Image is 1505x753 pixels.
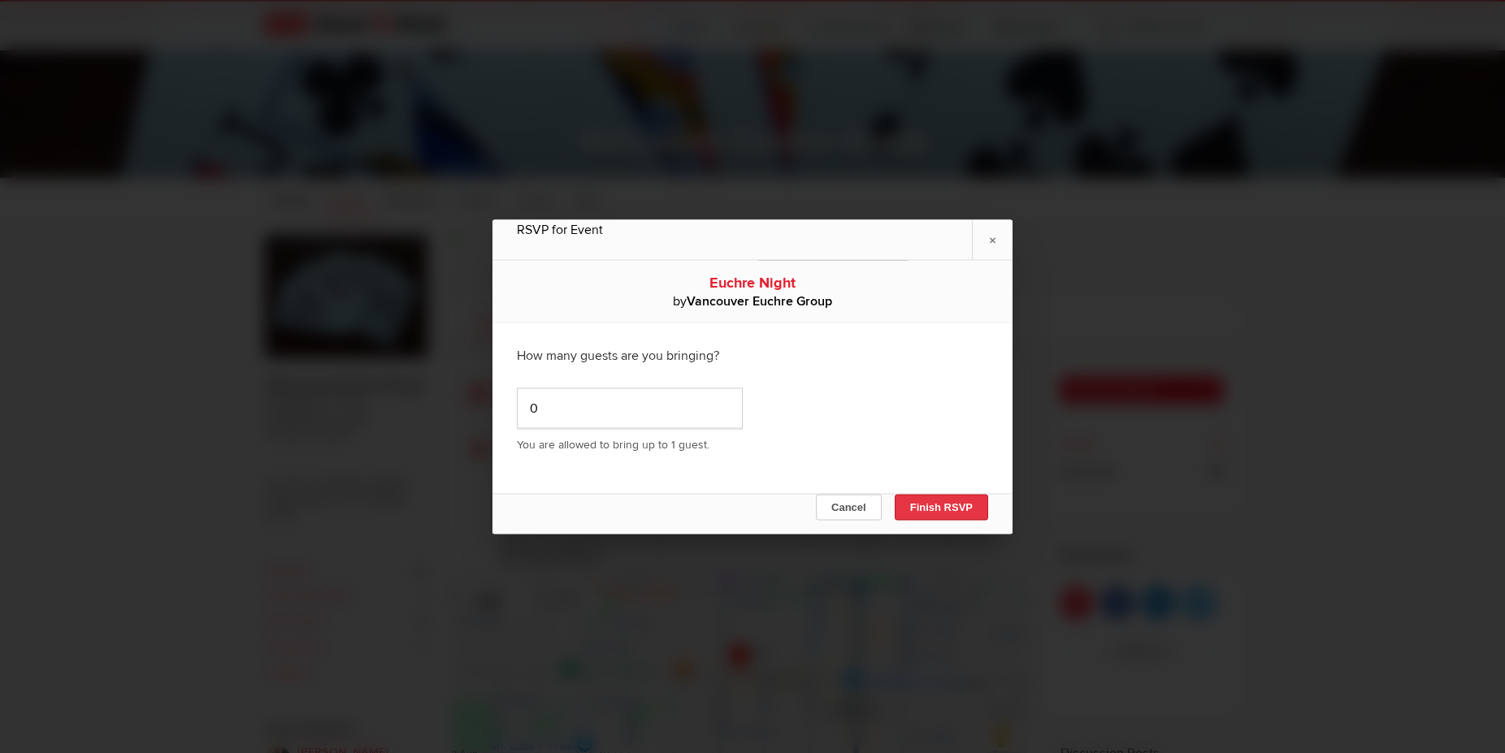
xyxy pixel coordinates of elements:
[517,272,988,292] div: Euchre Night
[816,494,882,520] button: Cancel
[517,436,988,452] p: You are allowed to bring up to 1 guest.
[972,219,1013,259] a: ×
[517,292,988,309] div: by
[687,292,832,309] b: Vancouver Euchre Group
[517,219,988,239] div: RSVP for Event
[895,494,988,520] button: Finish RSVP
[517,335,988,375] div: How many guests are you bringing?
